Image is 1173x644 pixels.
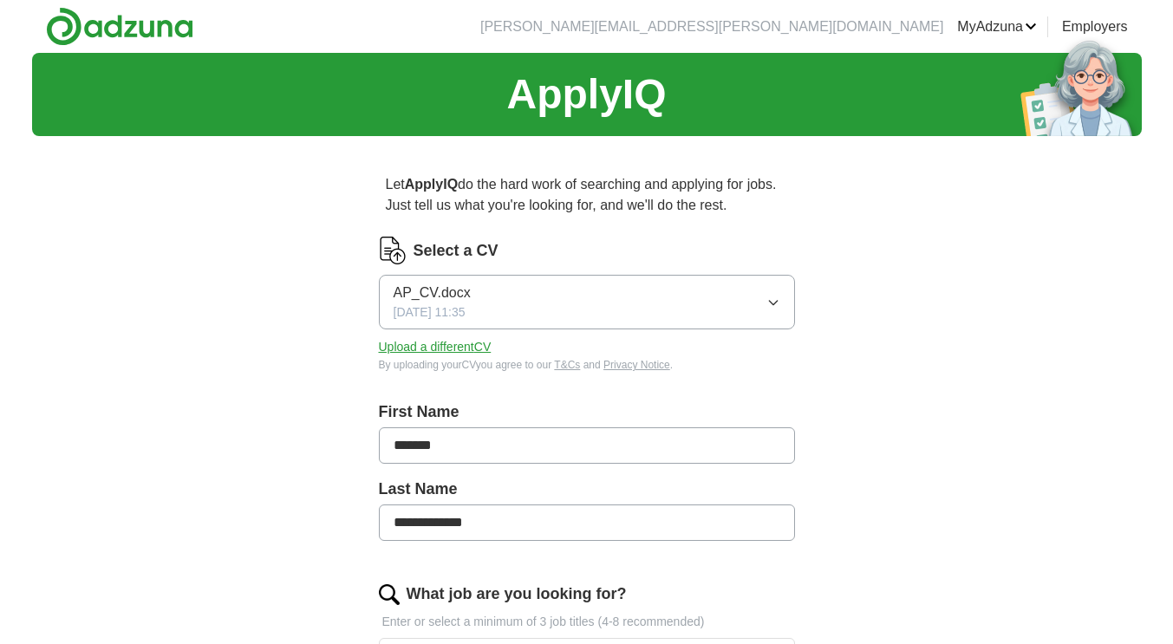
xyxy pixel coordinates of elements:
strong: ApplyIQ [405,177,458,192]
h1: ApplyIQ [506,63,666,126]
img: Adzuna logo [46,7,193,46]
a: Privacy Notice [603,359,670,371]
p: Let do the hard work of searching and applying for jobs. Just tell us what you're looking for, an... [379,167,795,223]
p: Enter or select a minimum of 3 job titles (4-8 recommended) [379,613,795,631]
label: What job are you looking for? [407,582,627,606]
li: [PERSON_NAME][EMAIL_ADDRESS][PERSON_NAME][DOMAIN_NAME] [480,16,943,37]
a: T&Cs [554,359,580,371]
img: CV Icon [379,237,407,264]
label: Last Name [379,478,795,501]
button: Upload a differentCV [379,338,492,356]
img: search.png [379,584,400,605]
span: [DATE] 11:35 [394,303,466,322]
span: AP_CV.docx [394,283,471,303]
button: AP_CV.docx[DATE] 11:35 [379,275,795,329]
label: First Name [379,400,795,424]
div: By uploading your CV you agree to our and . [379,357,795,373]
a: MyAdzuna [957,16,1037,37]
a: Employers [1062,16,1128,37]
label: Select a CV [414,239,499,263]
